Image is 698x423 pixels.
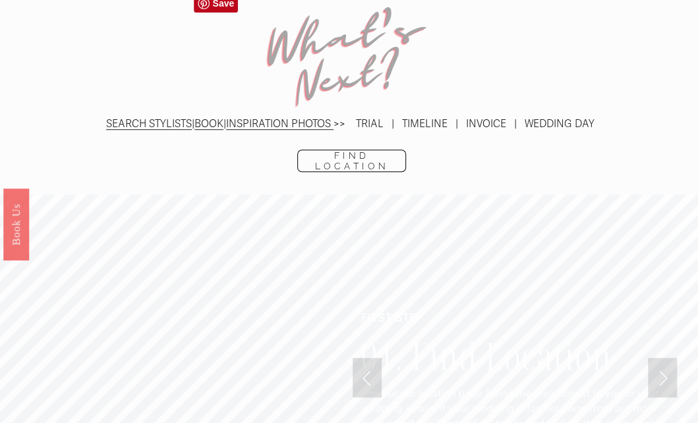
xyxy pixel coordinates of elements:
p: | | >> TRIAL | TIMELINE | INVOICE | WEDDING DAY [76,115,622,133]
a: INSPIRATION PHOTOS [226,117,331,130]
a: Previous Slide [353,358,382,397]
a: Find Location [297,150,406,172]
a: Next Slide [648,358,677,397]
a: Book Us [3,188,29,260]
a: SEARCH STYLISTS [106,117,192,130]
a: BOOK [194,117,223,130]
